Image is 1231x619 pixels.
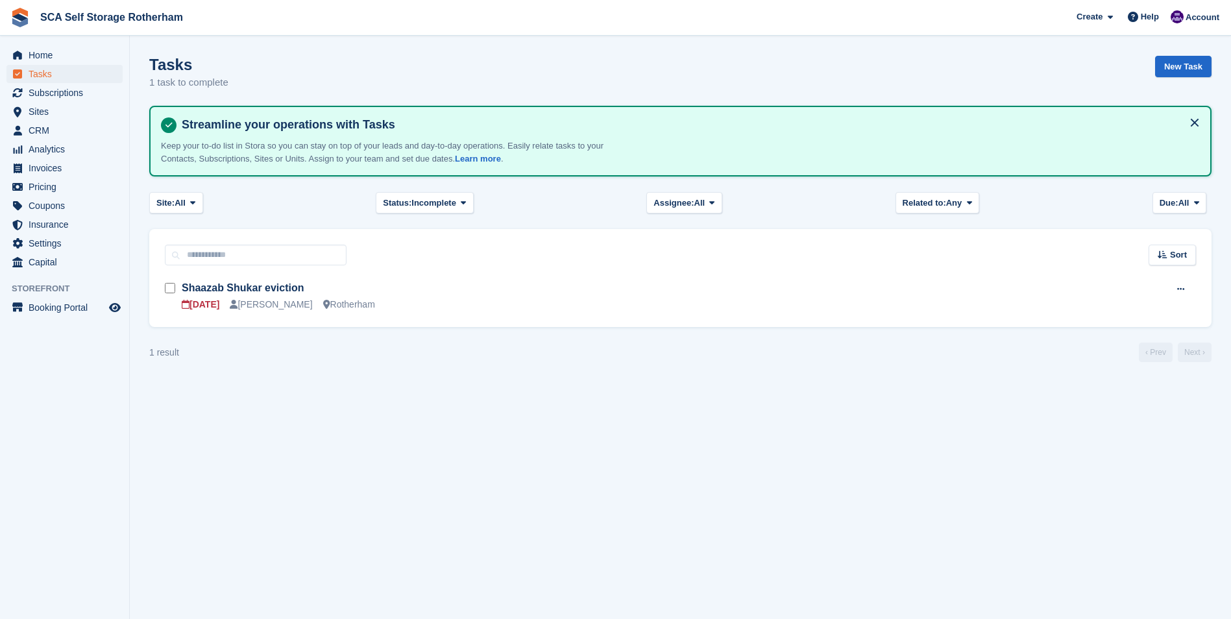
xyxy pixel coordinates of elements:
span: Coupons [29,197,106,215]
div: [DATE] [182,298,219,311]
span: Analytics [29,140,106,158]
span: Settings [29,234,106,252]
img: stora-icon-8386f47178a22dfd0bd8f6a31ec36ba5ce8667c1dd55bd0f319d3a0aa187defe.svg [10,8,30,27]
span: Home [29,46,106,64]
a: menu [6,65,123,83]
a: menu [6,215,123,234]
button: Status: Incomplete [376,192,473,213]
h4: Streamline your operations with Tasks [177,117,1200,132]
a: New Task [1155,56,1212,77]
a: menu [6,178,123,196]
a: menu [6,298,123,317]
span: Sites [29,103,106,121]
div: Rotherham [323,298,375,311]
span: All [175,197,186,210]
span: CRM [29,121,106,140]
a: menu [6,121,123,140]
span: Account [1186,11,1219,24]
span: Tasks [29,65,106,83]
span: Incomplete [411,197,456,210]
a: menu [6,234,123,252]
a: SCA Self Storage Rotherham [35,6,188,28]
p: 1 task to complete [149,75,228,90]
span: Site: [156,197,175,210]
span: Any [946,197,962,210]
span: Due: [1160,197,1178,210]
span: Sort [1170,249,1187,261]
nav: Page [1136,343,1214,362]
a: menu [6,253,123,271]
span: Storefront [12,282,129,295]
a: Previous [1139,343,1173,362]
button: Due: All [1152,192,1206,213]
span: Booking Portal [29,298,106,317]
span: Capital [29,253,106,271]
span: Invoices [29,159,106,177]
button: Site: All [149,192,203,213]
span: Insurance [29,215,106,234]
span: Create [1077,10,1103,23]
a: menu [6,103,123,121]
span: Subscriptions [29,84,106,102]
button: Related to: Any [896,192,979,213]
h1: Tasks [149,56,228,73]
span: Related to: [903,197,946,210]
button: Assignee: All [646,192,722,213]
a: menu [6,140,123,158]
span: Assignee: [653,197,694,210]
div: 1 result [149,346,179,359]
a: menu [6,46,123,64]
span: Status: [383,197,411,210]
a: menu [6,159,123,177]
span: Pricing [29,178,106,196]
a: menu [6,84,123,102]
a: menu [6,197,123,215]
a: Learn more [455,154,501,164]
span: All [694,197,705,210]
p: Keep your to-do list in Stora so you can stay on top of your leads and day-to-day operations. Eas... [161,140,615,165]
div: [PERSON_NAME] [230,298,312,311]
a: Shaazab Shukar eviction [182,282,304,293]
a: Next [1178,343,1212,362]
img: Kelly Neesham [1171,10,1184,23]
a: Preview store [107,300,123,315]
span: Help [1141,10,1159,23]
span: All [1178,197,1189,210]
